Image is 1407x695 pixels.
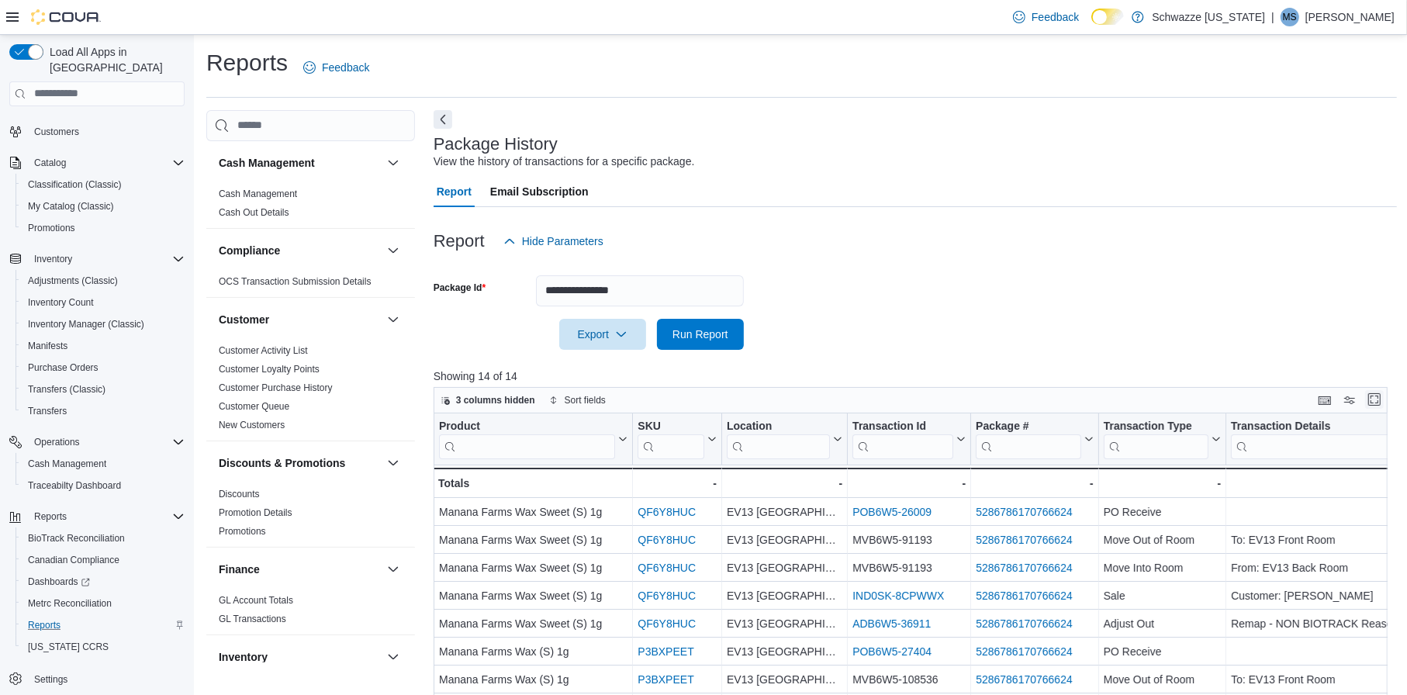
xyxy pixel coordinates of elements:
span: Report [437,176,472,207]
div: MVB6W5-108536 [852,670,966,689]
span: Ms [1283,8,1297,26]
span: Catalog [28,154,185,172]
label: Package Id [434,282,486,294]
a: Dashboards [22,572,96,591]
span: Email Subscription [490,176,589,207]
div: Totals [438,474,627,493]
span: Feedback [1032,9,1079,25]
div: SKU [638,419,704,434]
button: BioTrack Reconciliation [16,527,191,549]
div: SKU URL [638,419,704,458]
a: Inventory Count [22,293,100,312]
a: Feedback [297,52,375,83]
div: EV13 [GEOGRAPHIC_DATA] [727,586,842,605]
a: New Customers [219,420,285,430]
a: 5286786170766624 [976,562,1073,574]
a: ADB6W5-36911 [852,617,931,630]
a: Dashboards [16,571,191,593]
span: Promotions [22,219,185,237]
a: QF6Y8HUC [638,534,696,546]
button: Reports [28,507,73,526]
button: Metrc Reconciliation [16,593,191,614]
span: Inventory Manager (Classic) [22,315,185,334]
a: BioTrack Reconciliation [22,529,131,548]
a: Promotions [22,219,81,237]
button: Promotions [16,217,191,239]
div: PO Receive [1104,642,1221,661]
span: Operations [34,436,80,448]
span: [US_STATE] CCRS [28,641,109,653]
span: Catalog [34,157,66,169]
span: Transfers [28,405,67,417]
button: Compliance [219,243,381,258]
div: EV13 [GEOGRAPHIC_DATA] [727,642,842,661]
div: Transaction Type [1103,419,1208,434]
div: PO Receive [1104,503,1221,521]
span: Canadian Compliance [28,554,119,566]
a: Metrc Reconciliation [22,594,118,613]
a: QF6Y8HUC [638,617,696,630]
a: Reports [22,616,67,634]
button: Transaction Type [1103,419,1220,458]
span: Export [569,319,637,350]
div: - [976,474,1094,493]
span: Dark Mode [1091,25,1092,26]
div: Discounts & Promotions [206,485,415,547]
span: Transfers [22,402,185,420]
span: Load All Apps in [GEOGRAPHIC_DATA] [43,44,185,75]
input: Dark Mode [1091,9,1124,25]
span: Classification (Classic) [28,178,122,191]
div: Finance [206,591,415,634]
div: Customer [206,341,415,441]
a: Cash Out Details [219,207,289,218]
a: 5286786170766624 [976,673,1073,686]
div: Package # [976,419,1081,434]
a: My Catalog (Classic) [22,197,120,216]
button: Inventory [384,648,403,666]
button: Export [559,319,646,350]
a: OCS Transaction Submission Details [219,276,372,287]
div: Manana Farms Wax Sweet (S) 1g [439,531,627,549]
button: Customers [3,120,191,143]
div: Manana Farms Wax Sweet (S) 1g [439,586,627,605]
span: Classification (Classic) [22,175,185,194]
span: Adjustments (Classic) [28,275,118,287]
span: Hide Parameters [522,233,603,249]
span: OCS Transaction Submission Details [219,275,372,288]
a: Customer Activity List [219,345,308,356]
a: IND0SK-8CPWWX [852,590,944,602]
h3: Compliance [219,243,280,258]
span: Transfers (Classic) [28,383,105,396]
button: Sort fields [543,391,612,410]
span: Dashboards [22,572,185,591]
a: Manifests [22,337,74,355]
a: P3BXPEET [638,645,693,658]
button: Keyboard shortcuts [1315,391,1334,410]
span: Feedback [322,60,369,75]
h3: Discounts & Promotions [219,455,345,471]
a: QF6Y8HUC [638,590,696,602]
span: Cash Management [219,188,297,200]
div: Move Out of Room [1104,531,1221,549]
span: Manifests [28,340,67,352]
a: 5286786170766624 [976,534,1073,546]
button: Operations [3,431,191,453]
span: Washington CCRS [22,638,185,656]
div: Product [439,419,615,434]
button: Finance [384,560,403,579]
span: Reports [34,510,67,523]
span: Settings [34,673,67,686]
div: Manana Farms Wax (S) 1g [439,642,627,661]
span: Purchase Orders [28,361,99,374]
button: Inventory Manager (Classic) [16,313,191,335]
span: Inventory Count [28,296,94,309]
a: Adjustments (Classic) [22,271,124,290]
h3: Package History [434,135,558,154]
span: Settings [28,669,185,688]
div: Location [727,419,830,434]
div: - [1103,474,1220,493]
button: Discounts & Promotions [219,455,381,471]
span: My Catalog (Classic) [28,200,114,213]
h3: Report [434,232,485,251]
a: [US_STATE] CCRS [22,638,115,656]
